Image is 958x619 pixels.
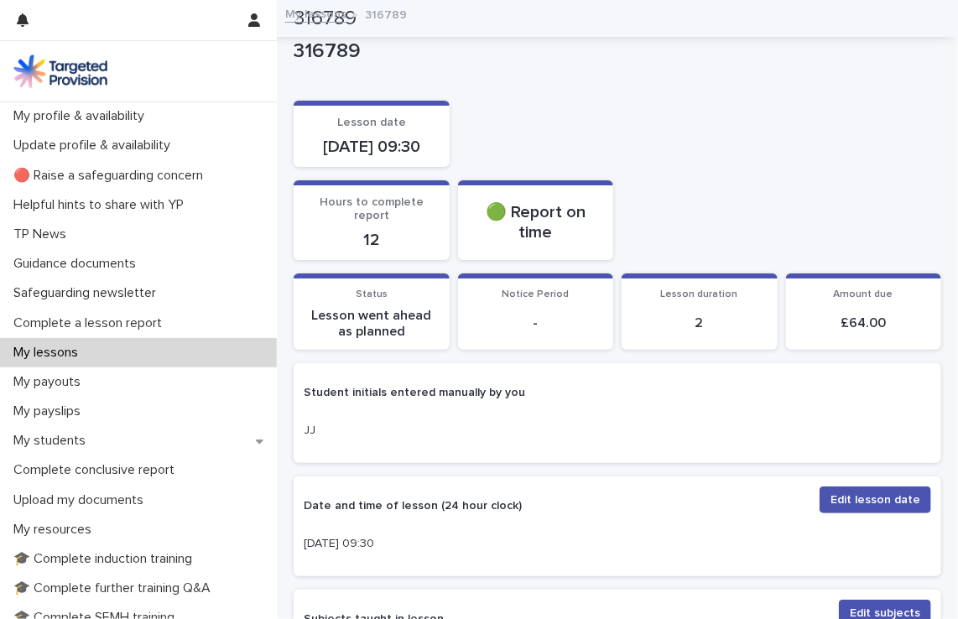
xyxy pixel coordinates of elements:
p: £ 64.00 [796,315,932,331]
p: My payouts [7,374,94,390]
p: - [468,315,604,331]
p: Complete conclusive report [7,462,188,478]
span: Edit lesson date [830,492,920,508]
span: Status [356,289,388,299]
span: Amount due [834,289,893,299]
p: 🎓 Complete further training Q&A [7,580,224,596]
p: Lesson went ahead as planned [304,308,440,340]
p: 2 [632,315,768,331]
button: Edit lesson date [820,486,931,513]
p: My payslips [7,403,94,419]
p: 🎓 Complete induction training [7,551,206,567]
p: JJ [304,422,499,440]
p: My profile & availability [7,108,158,124]
a: My lessons [285,3,346,23]
span: Lesson duration [661,289,738,299]
span: Lesson date [337,117,406,128]
p: 🟢 Report on time [468,202,604,242]
p: [DATE] 09:30 [304,137,440,157]
p: Guidance documents [7,256,149,272]
span: Hours to complete report [320,196,424,222]
p: Complete a lesson report [7,315,175,331]
strong: Date and time of lesson (24 hour clock) [304,500,522,512]
strong: Student initials entered manually by you [304,387,525,398]
p: My resources [7,522,105,538]
p: Update profile & availability [7,138,184,153]
p: Upload my documents [7,492,157,508]
p: 316789 [365,4,407,23]
p: 12 [304,230,440,250]
p: My lessons [7,345,91,361]
p: 🔴 Raise a safeguarding concern [7,168,216,184]
p: Safeguarding newsletter [7,285,169,301]
img: M5nRWzHhSzIhMunXDL62 [13,55,107,88]
p: 316789 [294,39,935,64]
p: My students [7,433,99,449]
p: [DATE] 09:30 [304,535,499,553]
p: Helpful hints to share with YP [7,197,197,213]
p: TP News [7,226,80,242]
span: Notice Period [502,289,569,299]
